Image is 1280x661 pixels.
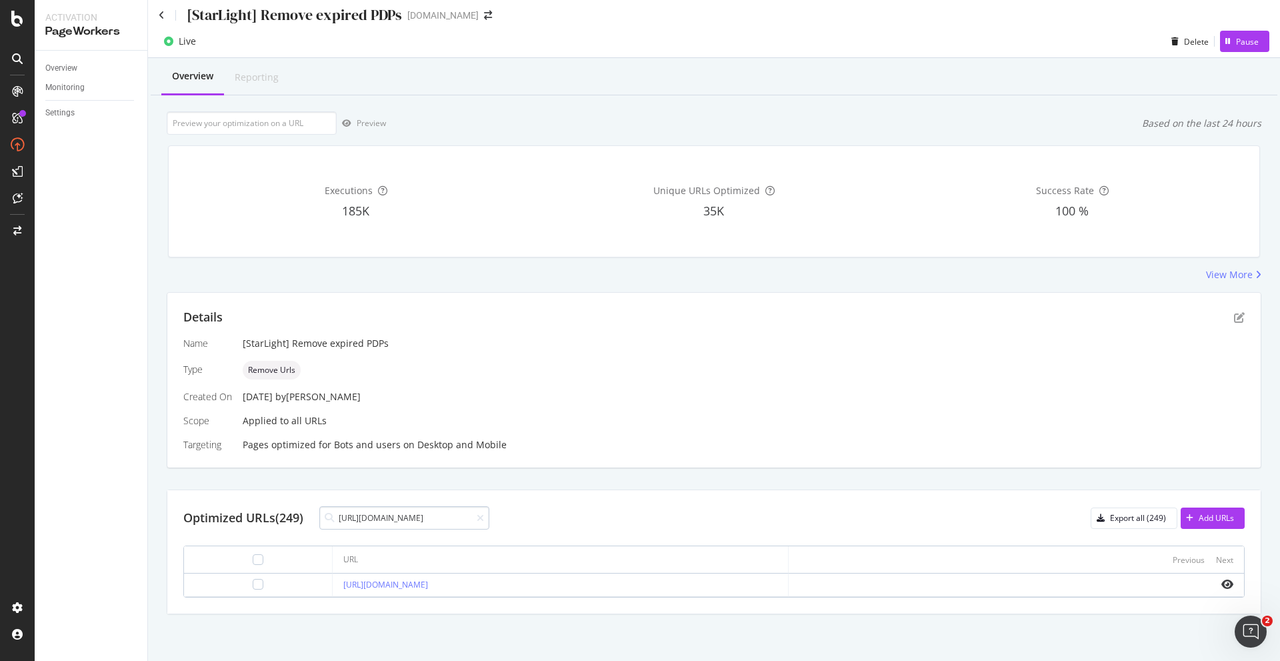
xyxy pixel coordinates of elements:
[1216,552,1233,568] button: Next
[319,506,489,530] input: Search URL
[653,184,760,197] span: Unique URLs Optimized
[183,438,232,452] div: Targeting
[334,438,401,452] div: Bots and users
[357,117,386,129] div: Preview
[45,81,85,95] div: Monitoring
[343,579,428,590] a: [URL][DOMAIN_NAME]
[235,71,279,84] div: Reporting
[325,184,373,197] span: Executions
[45,61,138,75] a: Overview
[1091,508,1177,529] button: Export all (249)
[183,309,223,326] div: Details
[187,5,402,25] div: [StarLight] Remove expired PDPs
[343,554,358,566] div: URL
[243,390,1245,404] div: [DATE]
[1199,512,1234,524] div: Add URLs
[1173,554,1205,566] div: Previous
[243,438,1245,452] div: Pages optimized for on
[407,9,479,22] div: [DOMAIN_NAME]
[1110,512,1166,524] div: Export all (249)
[159,11,165,20] a: Click to go back
[1142,117,1261,130] div: Based on the last 24 hours
[342,203,369,219] span: 185K
[1184,36,1209,47] div: Delete
[45,81,138,95] a: Monitoring
[172,69,213,83] div: Overview
[45,106,75,120] div: Settings
[183,510,303,527] div: Optimized URLs (249)
[1221,579,1233,590] i: eye
[337,113,386,134] button: Preview
[248,366,295,374] span: Remove Urls
[1234,312,1245,323] div: pen-to-square
[1173,552,1205,568] button: Previous
[45,11,137,24] div: Activation
[183,363,232,376] div: Type
[45,24,137,39] div: PageWorkers
[183,414,232,428] div: Scope
[1236,36,1259,47] div: Pause
[1181,508,1245,529] button: Add URLs
[1220,31,1269,52] button: Pause
[417,438,507,452] div: Desktop and Mobile
[1166,31,1209,52] button: Delete
[275,390,361,404] div: by [PERSON_NAME]
[1262,616,1273,626] span: 2
[1235,616,1267,648] iframe: Intercom live chat
[1206,268,1261,281] a: View More
[1216,554,1233,566] div: Next
[183,390,232,404] div: Created On
[243,361,301,380] div: neutral label
[1055,203,1089,219] span: 100 %
[179,35,196,48] div: Live
[45,106,138,120] a: Settings
[183,337,1245,452] div: Applied to all URLs
[484,11,492,20] div: arrow-right-arrow-left
[703,203,724,219] span: 35K
[1206,268,1253,281] div: View More
[243,337,1245,350] div: [StarLight] Remove expired PDPs
[183,337,232,350] div: Name
[1036,184,1094,197] span: Success Rate
[45,61,77,75] div: Overview
[167,111,337,135] input: Preview your optimization on a URL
